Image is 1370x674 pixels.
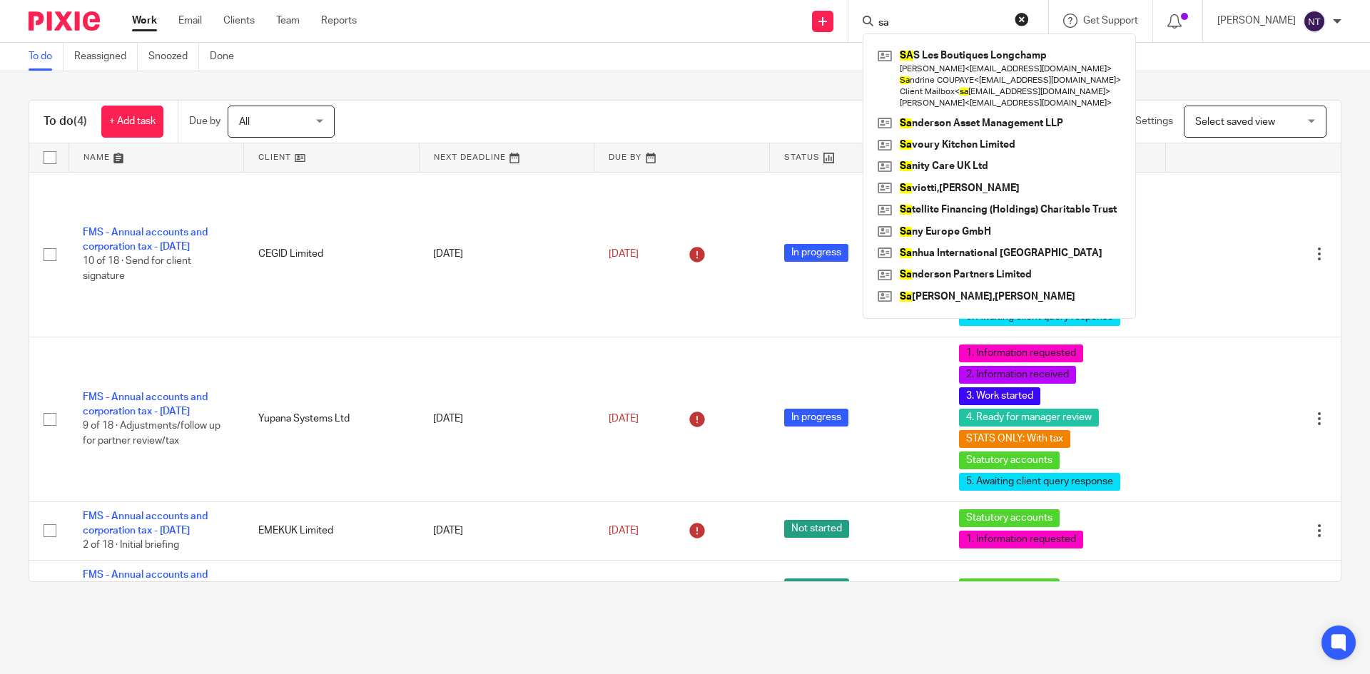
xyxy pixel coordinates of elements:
[959,344,1083,362] span: 1. Information requested
[419,560,594,618] td: [DATE]
[83,422,220,446] span: 9 of 18 · Adjustments/follow up for partner review/tax
[959,387,1040,405] span: 3. Work started
[609,526,639,536] span: [DATE]
[276,14,300,28] a: Team
[1112,116,1173,126] span: View Settings
[148,43,199,71] a: Snoozed
[83,228,208,252] a: FMS - Annual accounts and corporation tax - [DATE]
[959,451,1060,469] span: Statutory accounts
[44,114,87,129] h1: To do
[244,172,420,337] td: CEGID Limited
[239,117,250,127] span: All
[609,414,639,424] span: [DATE]
[959,430,1070,448] span: STATS ONLY: With tax
[83,511,208,536] a: FMS - Annual accounts and corporation tax - [DATE]
[784,244,848,262] span: In progress
[419,501,594,560] td: [DATE]
[132,14,157,28] a: Work
[1015,12,1029,26] button: Clear
[877,17,1005,30] input: Search
[959,578,1060,596] span: Statutory accounts
[609,249,639,259] span: [DATE]
[244,337,420,501] td: Yupana Systems Ltd
[29,43,64,71] a: To do
[83,540,179,550] span: 2 of 18 · Initial briefing
[1195,117,1275,127] span: Select saved view
[959,473,1120,491] span: 5. Awaiting client query response
[83,257,191,282] span: 10 of 18 · Send for client signature
[83,570,208,594] a: FMS - Annual accounts and corporation tax - [DATE]
[1083,16,1138,26] span: Get Support
[959,409,1099,427] span: 4. Ready for manager review
[1217,14,1296,28] p: [PERSON_NAME]
[419,172,594,337] td: [DATE]
[244,560,420,618] td: Calunga Ltd
[1303,10,1326,33] img: svg%3E
[189,114,220,128] p: Due by
[321,14,357,28] a: Reports
[244,501,420,560] td: EMEKUK Limited
[784,409,848,427] span: In progress
[959,531,1083,548] span: 1. Information requested
[959,366,1076,384] span: 2. Information received
[83,392,208,417] a: FMS - Annual accounts and corporation tax - [DATE]
[29,11,100,31] img: Pixie
[73,116,87,127] span: (4)
[101,106,163,138] a: + Add task
[223,14,255,28] a: Clients
[959,509,1060,527] span: Statutory accounts
[419,337,594,501] td: [DATE]
[178,14,202,28] a: Email
[784,578,849,596] span: Not started
[210,43,245,71] a: Done
[74,43,138,71] a: Reassigned
[784,520,849,538] span: Not started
